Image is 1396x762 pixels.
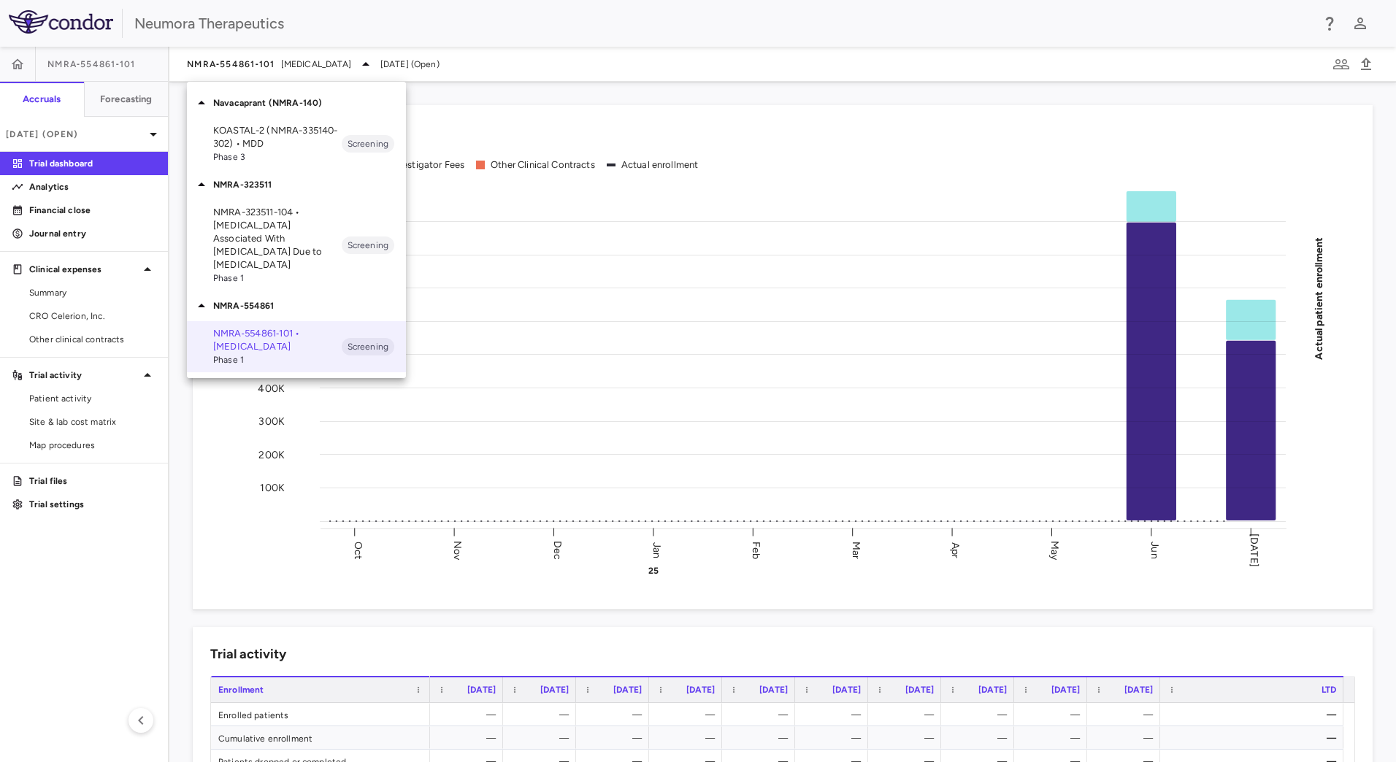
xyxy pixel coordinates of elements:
[187,200,406,290] div: NMRA-323511-104 • [MEDICAL_DATA] Associated With [MEDICAL_DATA] Due to [MEDICAL_DATA]Phase 1Scree...
[187,290,406,321] div: NMRA-554861
[213,124,342,150] p: KOASTAL-2 (NMRA-335140-302) • MDD
[213,96,406,109] p: Navacaprant (NMRA-140)
[213,327,342,353] p: NMRA‐554861‐101 • [MEDICAL_DATA]
[213,150,342,163] span: Phase 3
[187,88,406,118] div: Navacaprant (NMRA-140)
[213,272,342,285] span: Phase 1
[213,299,406,312] p: NMRA-554861
[187,169,406,200] div: NMRA-323511
[213,206,342,272] p: NMRA-323511-104 • [MEDICAL_DATA] Associated With [MEDICAL_DATA] Due to [MEDICAL_DATA]
[342,239,394,252] span: Screening
[342,340,394,353] span: Screening
[187,321,406,372] div: NMRA‐554861‐101 • [MEDICAL_DATA]Phase 1Screening
[342,137,394,150] span: Screening
[213,178,406,191] p: NMRA-323511
[187,118,406,169] div: KOASTAL-2 (NMRA-335140-302) • MDDPhase 3Screening
[213,353,342,366] span: Phase 1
